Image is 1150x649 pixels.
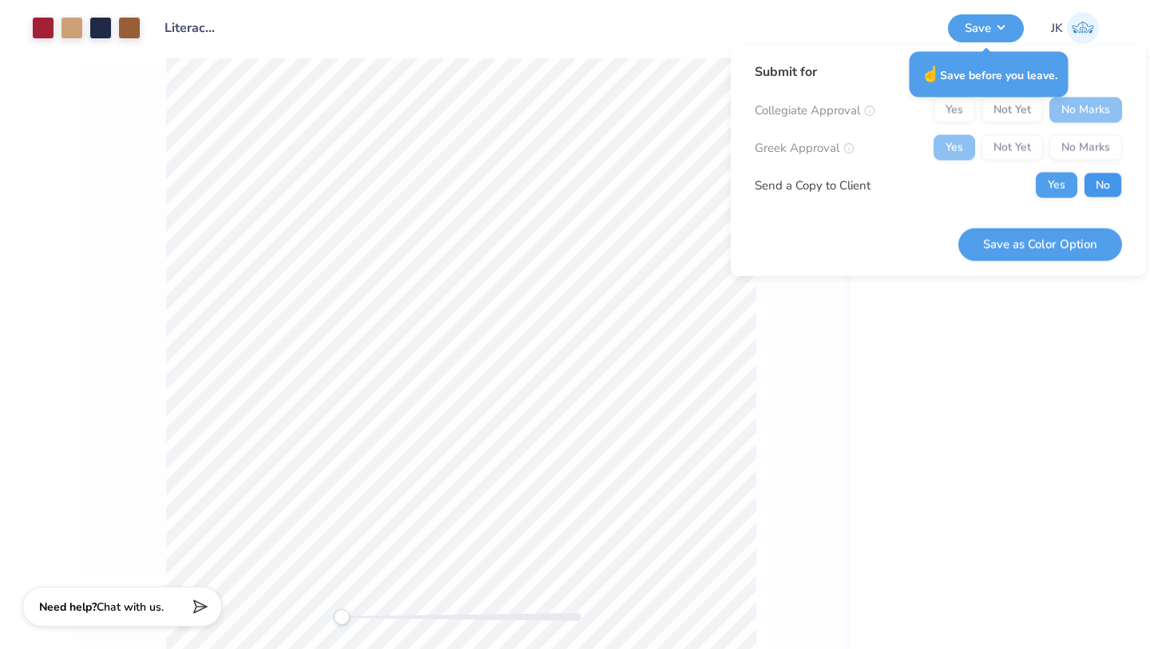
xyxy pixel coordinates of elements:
span: JK [1051,19,1063,38]
div: Send a Copy to Client [755,176,870,194]
a: JK [1044,12,1106,44]
button: Save [948,14,1024,42]
span: Chat with us. [97,599,164,615]
button: Yes [1036,173,1077,198]
img: Joshua Kelley [1067,12,1099,44]
button: No [1084,173,1122,198]
div: Submit for [755,62,1122,82]
span: ☝️ [921,64,940,85]
button: Save as Color Option [958,228,1122,261]
strong: Need help? [39,599,97,615]
input: Untitled Design [153,12,231,44]
div: Accessibility label [334,609,350,625]
div: Save before you leave. [910,52,1069,98]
